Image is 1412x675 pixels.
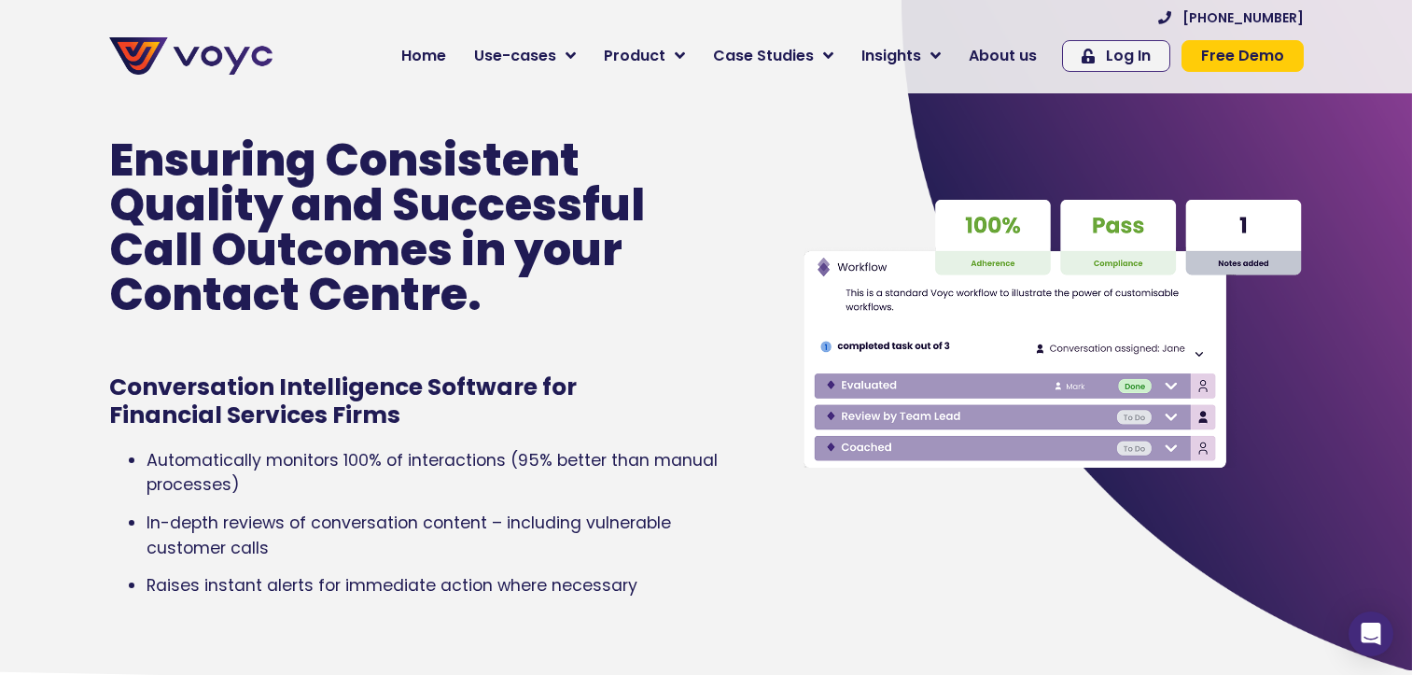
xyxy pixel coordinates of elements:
span: [PHONE_NUMBER] [1182,11,1304,24]
a: Home [387,37,460,75]
a: Log In [1062,40,1170,72]
h1: Conversation Intelligence Software for Financial Services Firms [109,373,654,429]
span: Insights [861,45,921,67]
span: Raises instant alerts for immediate action where necessary [147,574,637,597]
span: Free Demo [1201,49,1284,63]
p: Ensuring Consistent Quality and Successful Call Outcomes in your Contact Centre. [109,138,692,317]
span: Home [401,45,446,67]
div: Open Intercom Messenger [1349,612,1393,656]
img: voyc-full-logo [109,37,273,75]
a: Insights [847,37,955,75]
a: Free Demo [1181,40,1304,72]
span: In-depth reviews of conversation content – including vulnerable customer calls [147,512,671,558]
a: About us [955,37,1051,75]
span: Automatically monitors 100% of interactions (95% better than manual processes) [147,449,718,496]
span: Product [604,45,665,67]
img: Voyc interface graphic [803,193,1303,475]
span: Use-cases [474,45,556,67]
span: Case Studies [713,45,814,67]
a: Product [590,37,699,75]
a: [PHONE_NUMBER] [1158,11,1304,24]
a: Case Studies [699,37,847,75]
span: About us [969,45,1037,67]
span: Log In [1106,49,1151,63]
a: Use-cases [460,37,590,75]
